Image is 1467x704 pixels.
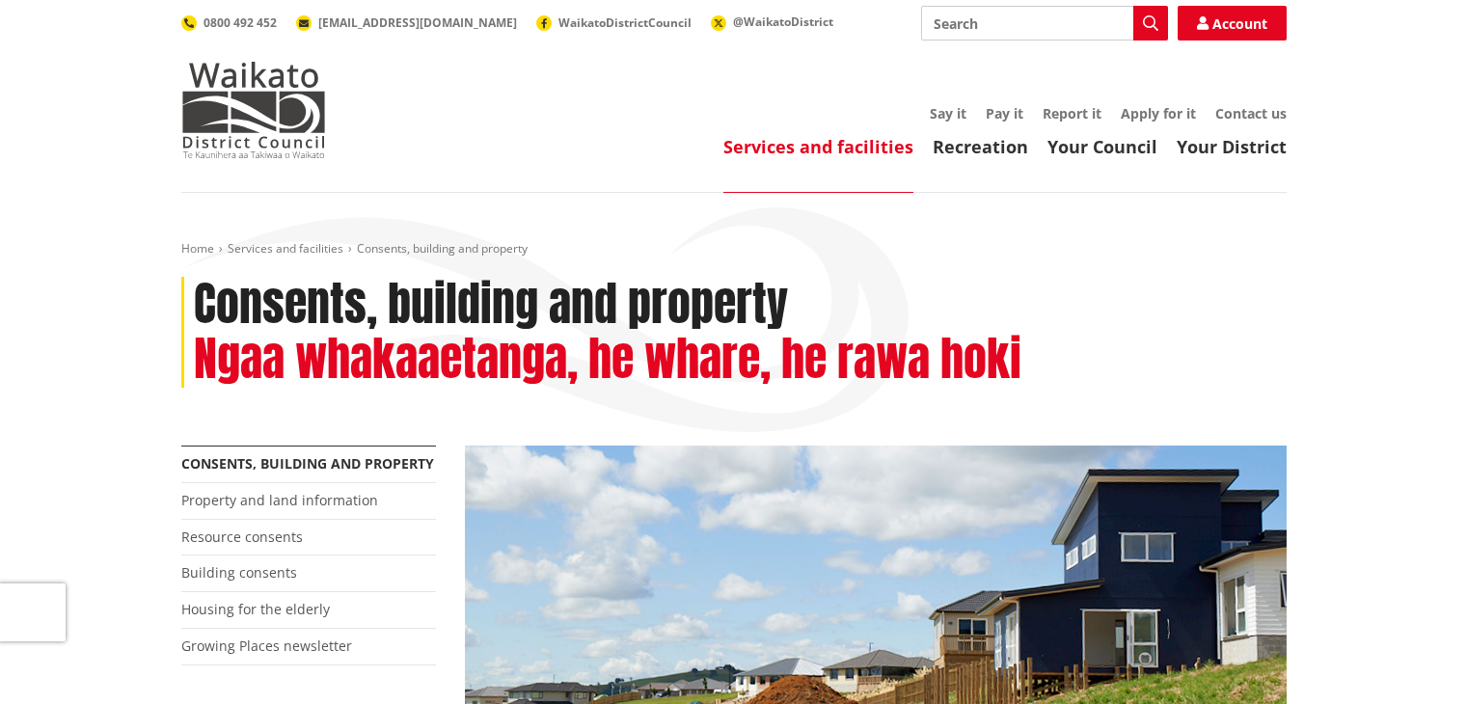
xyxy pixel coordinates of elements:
[1121,104,1196,122] a: Apply for it
[933,135,1028,158] a: Recreation
[194,277,788,333] h1: Consents, building and property
[181,14,277,31] a: 0800 492 452
[558,14,692,31] span: WaikatoDistrictCouncil
[1043,104,1101,122] a: Report it
[318,14,517,31] span: [EMAIL_ADDRESS][DOMAIN_NAME]
[194,332,1021,388] h2: Ngaa whakaaetanga, he whare, he rawa hoki
[181,454,434,473] a: Consents, building and property
[986,104,1023,122] a: Pay it
[181,528,303,546] a: Resource consents
[204,14,277,31] span: 0800 492 452
[930,104,966,122] a: Say it
[1047,135,1157,158] a: Your Council
[711,14,833,30] a: @WaikatoDistrict
[1178,6,1287,41] a: Account
[181,491,378,509] a: Property and land information
[181,600,330,618] a: Housing for the elderly
[181,240,214,257] a: Home
[723,135,913,158] a: Services and facilities
[181,62,326,158] img: Waikato District Council - Te Kaunihera aa Takiwaa o Waikato
[536,14,692,31] a: WaikatoDistrictCouncil
[733,14,833,30] span: @WaikatoDistrict
[296,14,517,31] a: [EMAIL_ADDRESS][DOMAIN_NAME]
[181,241,1287,257] nav: breadcrumb
[357,240,528,257] span: Consents, building and property
[181,563,297,582] a: Building consents
[228,240,343,257] a: Services and facilities
[921,6,1168,41] input: Search input
[181,636,352,655] a: Growing Places newsletter
[1177,135,1287,158] a: Your District
[1215,104,1287,122] a: Contact us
